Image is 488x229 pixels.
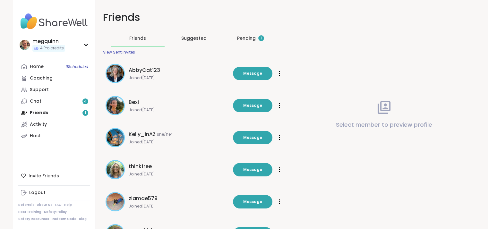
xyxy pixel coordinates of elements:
[29,190,46,196] div: Logout
[18,170,90,182] div: Invite Friends
[44,210,67,214] a: Safety Policy
[261,36,262,41] span: 1
[336,120,432,129] p: Select member to preview profile
[32,38,65,45] div: megquinn
[52,217,76,221] a: Redeem Code
[243,135,262,140] span: Message
[30,133,41,139] div: Host
[107,129,124,146] img: Kelly_inAZ
[18,210,41,214] a: Host Training
[30,87,49,93] div: Support
[129,163,152,170] span: thinkfree
[37,203,52,207] a: About Us
[129,75,229,81] span: Joined [DATE]
[18,10,90,33] img: ShareWell Nav Logo
[107,97,124,114] img: Bexi
[129,140,229,145] span: Joined [DATE]
[129,204,229,209] span: Joined [DATE]
[129,195,158,202] span: ziamae579
[55,203,62,207] a: FAQ
[18,96,90,107] a: Chat4
[243,199,262,205] span: Message
[181,35,207,41] span: Suggested
[107,193,124,210] img: ziamae579
[103,50,135,55] div: View Sent Invites
[243,71,262,76] span: Message
[18,130,90,142] a: Host
[18,84,90,96] a: Support
[243,167,262,173] span: Message
[103,10,285,25] h1: Friends
[129,107,229,113] span: Joined [DATE]
[129,172,229,177] span: Joined [DATE]
[233,67,272,80] button: Message
[129,35,146,41] span: Friends
[64,203,72,207] a: Help
[129,131,156,138] span: Kelly_inAZ
[84,99,87,104] span: 4
[18,119,90,130] a: Activity
[233,99,272,112] button: Message
[18,203,34,207] a: Referrals
[18,61,90,72] a: Home11Scheduled
[237,35,264,41] div: Pending
[79,217,87,221] a: Blog
[40,46,64,51] span: 4 Pro credits
[129,98,139,106] span: Bexi
[65,64,88,69] span: 11 Scheduled
[18,217,49,221] a: Safety Resources
[107,161,124,178] img: thinkfree
[30,64,44,70] div: Home
[233,163,272,176] button: Message
[18,72,90,84] a: Coaching
[30,75,53,81] div: Coaching
[30,98,41,105] div: Chat
[30,121,47,128] div: Activity
[157,132,172,137] span: she/her
[233,131,272,144] button: Message
[243,103,262,108] span: Message
[20,40,30,50] img: megquinn
[107,65,124,82] img: AbbyCat123
[129,66,160,74] span: AbbyCat123
[233,195,272,208] button: Message
[18,187,90,199] a: Logout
